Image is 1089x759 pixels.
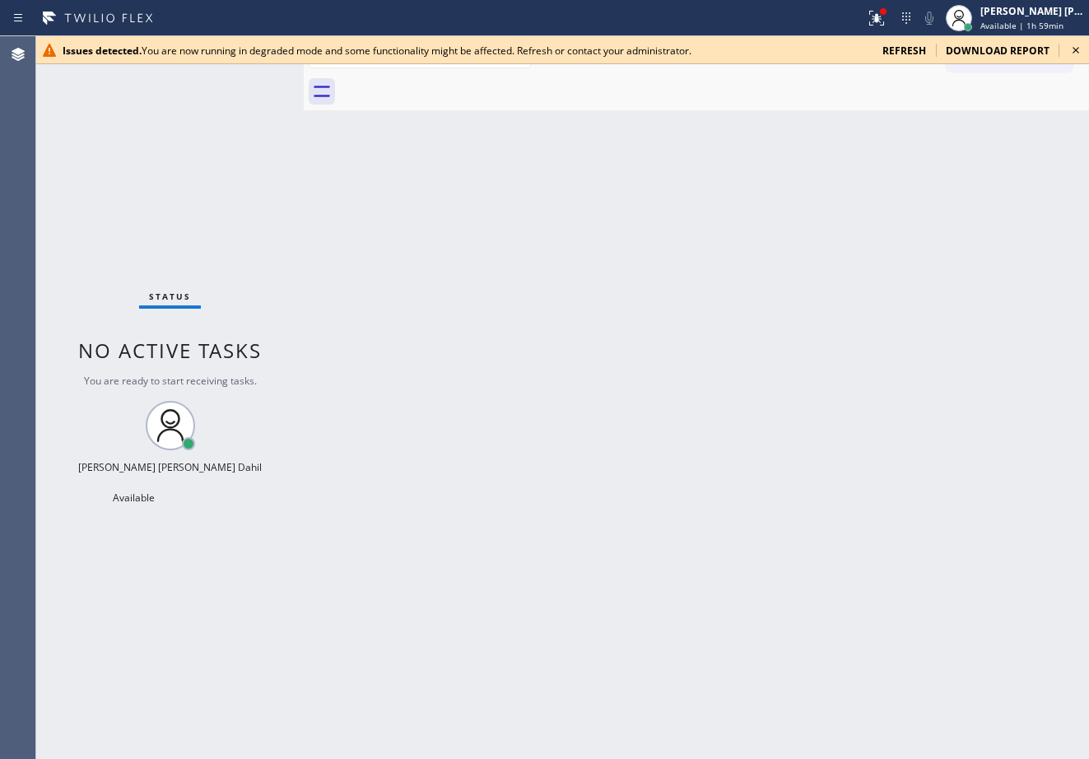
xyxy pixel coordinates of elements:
span: No active tasks [78,337,262,364]
b: Issues detected. [63,44,142,58]
span: download report [946,44,1049,58]
span: You are ready to start receiving tasks. [84,374,257,388]
span: refresh [882,44,926,58]
div: You are now running in degraded mode and some functionality might be affected. Refresh or contact... [63,44,869,58]
div: [PERSON_NAME] [PERSON_NAME] Dahil [980,4,1084,18]
span: Status [149,291,191,302]
button: Mute [918,7,941,30]
span: Available | 1h 59min [980,20,1063,31]
div: [PERSON_NAME] [PERSON_NAME] Dahil [78,460,262,474]
div: Available [113,491,228,505]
